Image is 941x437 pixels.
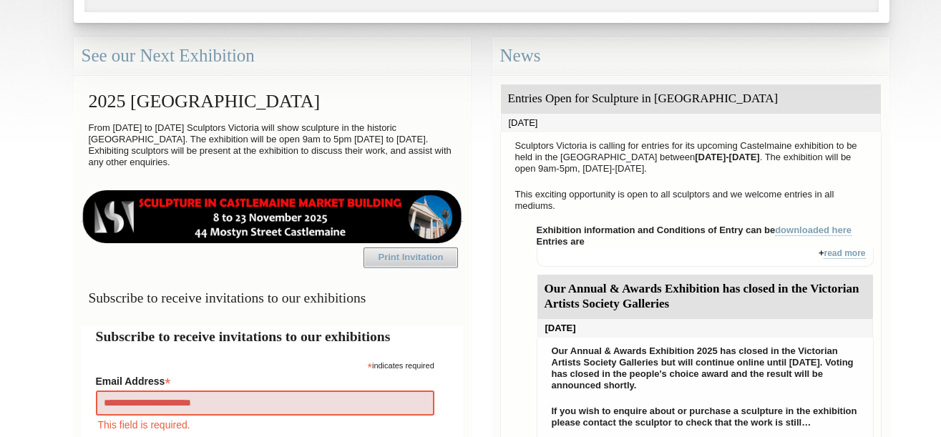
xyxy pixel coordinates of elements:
[537,225,852,236] strong: Exhibition information and Conditions of Entry can be
[82,190,463,243] img: castlemaine-ldrbd25v2.png
[508,185,874,215] p: This exciting opportunity is open to all sculptors and we welcome entries in all mediums.
[537,247,874,267] div: +
[775,225,852,236] a: downloaded here
[96,326,449,347] h2: Subscribe to receive invitations to our exhibitions
[508,137,874,178] p: Sculptors Victoria is calling for entries for its upcoming Castelmaine exhibition to be held in t...
[82,84,463,119] h2: 2025 [GEOGRAPHIC_DATA]
[695,152,760,162] strong: [DATE]-[DATE]
[492,37,889,75] div: News
[545,342,866,395] p: Our Annual & Awards Exhibition 2025 has closed in the Victorian Artists Society Galleries but wil...
[74,37,471,75] div: See our Next Exhibition
[824,248,865,259] a: read more
[96,358,434,371] div: indicates required
[537,319,873,338] div: [DATE]
[537,275,873,319] div: Our Annual & Awards Exhibition has closed in the Victorian Artists Society Galleries
[82,284,463,312] h3: Subscribe to receive invitations to our exhibitions
[96,417,434,433] div: This field is required.
[96,371,434,388] label: Email Address
[364,247,458,267] a: Print Invitation
[545,402,866,432] p: If you wish to enquire about or purchase a sculpture in the exhibition please contact the sculpto...
[501,84,881,114] div: Entries Open for Sculpture in [GEOGRAPHIC_DATA]
[501,114,881,132] div: [DATE]
[82,119,463,172] p: From [DATE] to [DATE] Sculptors Victoria will show sculpture in the historic [GEOGRAPHIC_DATA]. T...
